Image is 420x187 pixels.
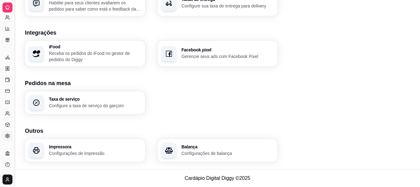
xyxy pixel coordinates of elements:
h3: Balança [182,145,274,149]
p: Gerencie seus ads com Facebook Pixel [182,53,274,60]
p: Configure sua taxa de entrega para delivery [182,3,274,9]
button: ImpressoraConfigurações de impressão [25,139,145,162]
p: Configure a taxa de serviço do garçom [49,103,141,109]
p: Configurações de impressão [49,150,141,156]
button: Taxa de serviçoConfigure a taxa de serviço do garçom [25,91,145,114]
button: Facebook pixelGerencie seus ads com Facebook Pixel [158,41,278,66]
h3: Pedidos na mesa [25,79,410,88]
h3: Taxa de serviço [49,97,141,101]
button: BalançaConfigurações de balança [158,139,278,162]
h3: Outros [25,127,410,135]
p: Receba os pedidos do iFood no gestor de pedidos do Diggy [49,50,141,63]
footer: Cardápio Digital Diggy © 2025 [15,169,420,187]
h3: Facebook pixel [182,48,274,52]
h3: iFood [49,45,141,49]
h3: Integrações [25,28,410,37]
h3: Impressora [49,145,141,149]
p: Configurações de balança [182,150,274,156]
button: iFoodReceba os pedidos do iFood no gestor de pedidos do Diggy [25,41,145,66]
